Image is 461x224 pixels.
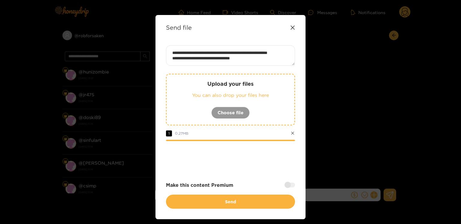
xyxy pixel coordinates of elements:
[166,24,192,31] strong: Send file
[179,92,282,99] p: You can also drop your files here
[166,130,172,136] span: 1
[211,107,250,119] button: Choose file
[166,182,233,189] strong: Make this content Premium
[175,131,188,135] span: 0.27 MB
[166,195,295,209] button: Send
[179,80,282,87] p: Upload your files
